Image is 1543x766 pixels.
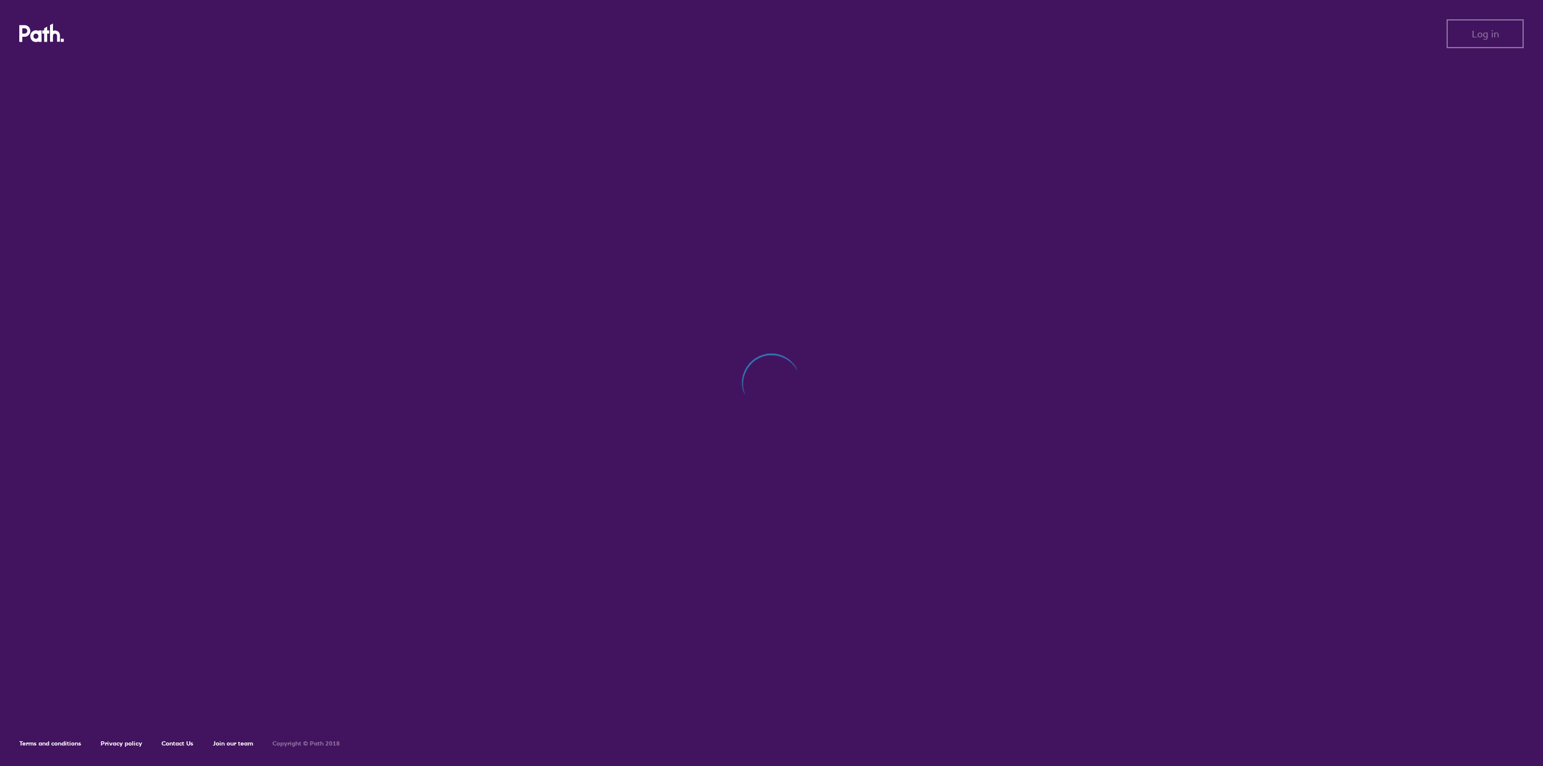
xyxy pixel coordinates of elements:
button: Log in [1447,19,1524,48]
a: Contact Us [162,739,193,747]
a: Terms and conditions [19,739,81,747]
a: Join our team [213,739,253,747]
a: Privacy policy [101,739,142,747]
span: Log in [1472,28,1499,39]
h6: Copyright © Path 2018 [272,740,340,747]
